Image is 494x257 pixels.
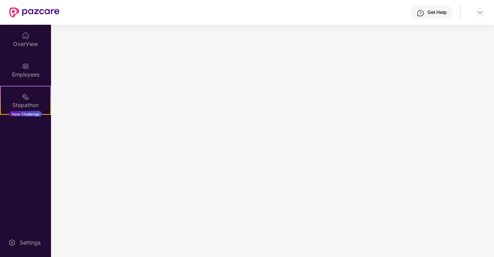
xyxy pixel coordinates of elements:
[17,239,43,247] div: Settings
[417,9,424,17] img: svg+xml;base64,PHN2ZyBpZD0iSGVscC0zMngzMiIgeG1sbnM9Imh0dHA6Ly93d3cudzMub3JnLzIwMDAvc3ZnIiB3aWR0aD...
[477,9,483,15] img: svg+xml;base64,PHN2ZyBpZD0iRHJvcGRvd24tMzJ4MzIiIHhtbG5zPSJodHRwOi8vd3d3LnczLm9yZy8yMDAwL3N2ZyIgd2...
[9,111,42,117] div: New Challenge
[22,32,29,39] img: svg+xml;base64,PHN2ZyBpZD0iSG9tZSIgeG1sbnM9Imh0dHA6Ly93d3cudzMub3JnLzIwMDAvc3ZnIiB3aWR0aD0iMjAiIG...
[22,93,29,100] img: svg+xml;base64,PHN2ZyB4bWxucz0iaHR0cDovL3d3dy53My5vcmcvMjAwMC9zdmciIHdpZHRoPSIyMSIgaGVpZ2h0PSIyMC...
[8,239,16,247] img: svg+xml;base64,PHN2ZyBpZD0iU2V0dGluZy0yMHgyMCIgeG1sbnM9Imh0dHA6Ly93d3cudzMub3JnLzIwMDAvc3ZnIiB3aW...
[1,101,50,109] div: Stepathon
[22,62,29,70] img: svg+xml;base64,PHN2ZyBpZD0iRW1wbG95ZWVzIiB4bWxucz0iaHR0cDovL3d3dy53My5vcmcvMjAwMC9zdmciIHdpZHRoPS...
[9,7,60,17] img: New Pazcare Logo
[428,9,446,15] div: Get Help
